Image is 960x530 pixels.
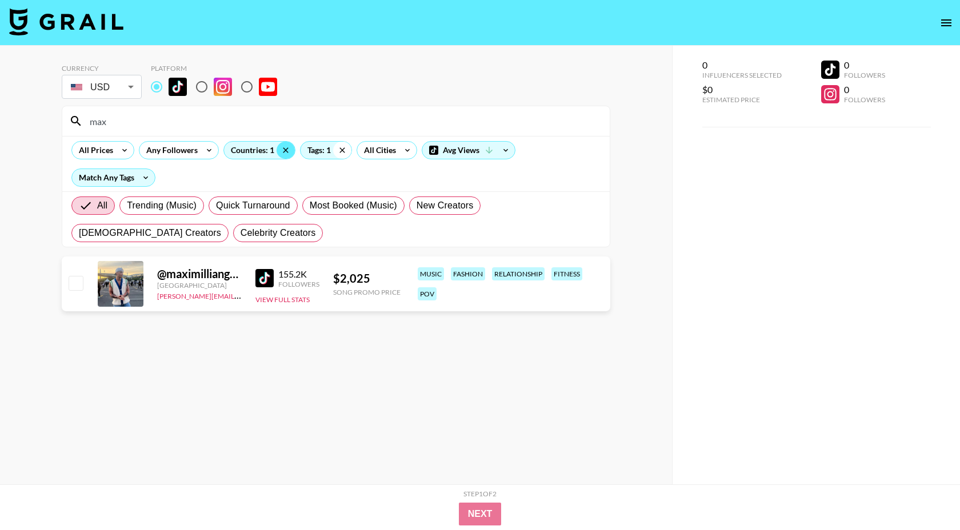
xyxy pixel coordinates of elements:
[459,503,502,525] button: Next
[844,59,885,71] div: 0
[418,287,437,300] div: pov
[62,64,142,73] div: Currency
[702,95,782,104] div: Estimated Price
[418,267,444,280] div: music
[278,280,319,288] div: Followers
[492,267,545,280] div: relationship
[72,169,155,186] div: Match Any Tags
[127,199,197,212] span: Trending (Music)
[451,267,485,280] div: fashion
[903,473,946,516] iframe: Drift Widget Chat Controller
[157,290,326,300] a: [PERSON_NAME][EMAIL_ADDRESS][DOMAIN_NAME]
[463,489,497,498] div: Step 1 of 2
[64,77,139,97] div: USD
[9,8,123,35] img: Grail Talent
[702,84,782,95] div: $0
[278,268,319,280] div: 155.2K
[357,142,398,159] div: All Cities
[255,269,274,287] img: TikTok
[333,271,401,286] div: $ 2,025
[139,142,200,159] div: Any Followers
[844,95,885,104] div: Followers
[333,288,401,296] div: Song Promo Price
[216,199,290,212] span: Quick Turnaround
[310,199,397,212] span: Most Booked (Music)
[935,11,958,34] button: open drawer
[551,267,582,280] div: fitness
[72,142,115,159] div: All Prices
[422,142,515,159] div: Avg Views
[151,64,286,73] div: Platform
[255,295,310,304] button: View Full Stats
[214,78,232,96] img: Instagram
[702,59,782,71] div: 0
[79,226,221,240] span: [DEMOGRAPHIC_DATA] Creators
[844,71,885,79] div: Followers
[97,199,107,212] span: All
[241,226,316,240] span: Celebrity Creators
[169,78,187,96] img: TikTok
[417,199,474,212] span: New Creators
[259,78,277,96] img: YouTube
[844,84,885,95] div: 0
[157,267,242,281] div: @ maximilliangee
[83,112,603,130] input: Search by User Name
[301,142,351,159] div: Tags: 1
[224,142,295,159] div: Countries: 1
[702,71,782,79] div: Influencers Selected
[157,281,242,290] div: [GEOGRAPHIC_DATA]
